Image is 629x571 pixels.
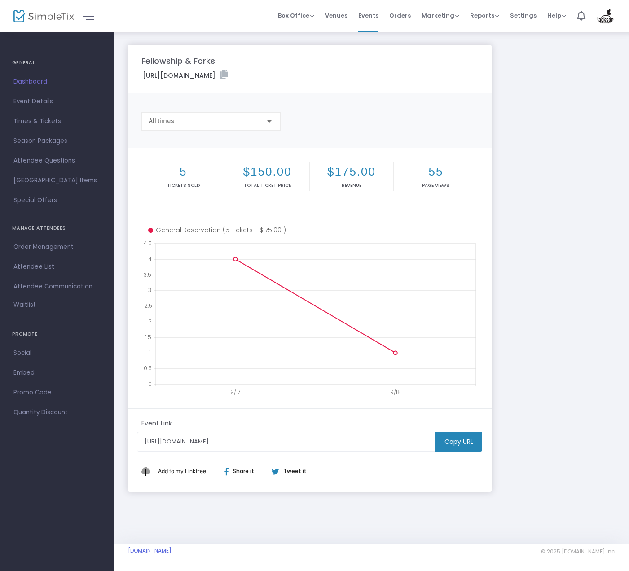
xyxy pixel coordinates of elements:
h4: GENERAL [12,54,102,72]
m-panel-title: Fellowship & Forks [141,55,215,67]
span: Add to my Linktree [158,468,206,474]
h2: $150.00 [227,165,307,179]
span: Promo Code [13,387,101,398]
text: 2.5 [144,302,152,310]
span: Special Offers [13,195,101,206]
text: 4.5 [144,239,152,247]
span: Events [358,4,378,27]
text: 1 [149,349,151,356]
h4: MANAGE ATTENDEES [12,219,102,237]
text: 1.5 [145,333,151,341]
text: 9/18 [390,388,401,396]
span: [GEOGRAPHIC_DATA] Items [13,175,101,186]
span: Dashboard [13,76,101,88]
text: 4 [148,255,152,262]
span: Box Office [278,11,314,20]
span: Attendee Questions [13,155,101,167]
span: Help [547,11,566,20]
m-button: Copy URL [435,432,482,452]
span: Season Packages [13,135,101,147]
m-panel-subtitle: Event Link [141,419,172,428]
span: Order Management [13,241,101,253]
span: Attendee List [13,261,101,273]
img: linktree [141,467,156,475]
text: 3 [148,286,151,294]
span: Times & Tickets [13,115,101,127]
p: Revenue [312,182,391,189]
span: Event Details [13,96,101,107]
span: Social [13,347,101,359]
span: Waitlist [13,301,36,310]
span: Attendee Communication [13,281,101,292]
p: Page Views [396,182,476,189]
h2: $175.00 [312,165,391,179]
p: Tickets sold [143,182,223,189]
span: Venues [325,4,347,27]
span: Embed [13,367,101,379]
span: Marketing [422,11,459,20]
text: 0 [148,380,152,388]
span: Quantity Discount [13,407,101,418]
span: Reports [470,11,499,20]
text: 9/17 [230,388,240,396]
h2: 55 [396,165,476,179]
p: Total Ticket Price [227,182,307,189]
button: Add This to My Linktree [156,460,208,482]
h2: 5 [143,165,223,179]
h4: PROMOTE [12,325,102,343]
a: [DOMAIN_NAME] [128,547,172,554]
div: Tweet it [263,467,311,475]
span: Orders [389,4,411,27]
span: Settings [510,4,537,27]
text: 0.5 [144,364,152,372]
label: [URL][DOMAIN_NAME] [143,70,228,80]
div: Share it [216,467,271,475]
span: All times [149,117,174,124]
span: © 2025 [DOMAIN_NAME] Inc. [541,548,616,555]
text: 3.5 [144,270,151,278]
text: 2 [148,317,152,325]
